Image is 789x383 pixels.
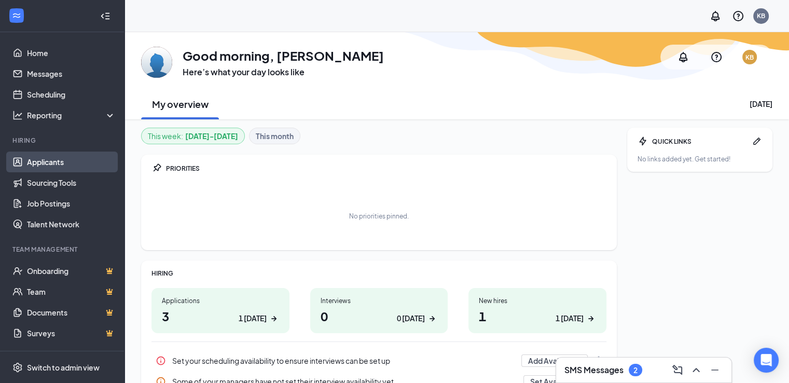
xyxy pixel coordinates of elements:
[690,364,702,376] svg: ChevronUp
[162,296,279,305] div: Applications
[556,313,584,324] div: 1 [DATE]
[710,51,723,63] svg: QuestionInfo
[677,51,689,63] svg: Notifications
[27,302,116,323] a: DocumentsCrown
[183,66,384,78] h3: Here’s what your day looks like
[521,354,588,367] button: Add Availability
[166,164,606,173] div: PRIORITIES
[172,355,515,366] div: Set your scheduling availability to ensure interviews can be set up
[754,348,779,373] div: Open Intercom Messenger
[669,362,686,378] button: ComposeMessage
[564,364,624,376] h3: SMS Messages
[479,296,596,305] div: New hires
[638,155,762,163] div: No links added yet. Get started!
[688,362,704,378] button: ChevronUp
[162,307,279,325] h1: 3
[151,163,162,173] svg: Pin
[27,362,100,373] div: Switch to admin view
[27,193,116,214] a: Job Postings
[239,313,267,324] div: 1 [DATE]
[592,355,602,366] svg: Pin
[185,130,238,142] b: [DATE] - [DATE]
[141,47,172,78] img: Kate Burleigh
[671,364,684,376] svg: ComposeMessage
[152,98,209,111] h2: My overview
[27,261,116,281] a: OnboardingCrown
[256,130,294,142] b: This month
[151,269,606,278] div: HIRING
[183,47,384,64] h1: Good morning, [PERSON_NAME]
[427,313,437,324] svg: ArrowRight
[468,288,606,333] a: New hires11 [DATE]ArrowRight
[148,130,238,142] div: This week :
[752,136,762,146] svg: Pen
[397,313,425,324] div: 0 [DATE]
[27,110,116,120] div: Reporting
[652,137,748,146] div: QUICK LINKS
[586,313,596,324] svg: ArrowRight
[27,323,116,344] a: SurveysCrown
[745,53,754,62] div: KB
[151,288,289,333] a: Applications31 [DATE]ArrowRight
[12,245,114,254] div: Team Management
[479,307,596,325] h1: 1
[349,212,409,221] div: No priorities pinned.
[27,43,116,63] a: Home
[750,99,772,109] div: [DATE]
[27,281,116,302] a: TeamCrown
[151,350,606,371] a: InfoSet your scheduling availability to ensure interviews can be set upAdd AvailabilityPin
[12,136,114,145] div: Hiring
[707,362,723,378] button: Minimize
[709,10,722,22] svg: Notifications
[638,136,648,146] svg: Bolt
[12,362,23,373] svg: Settings
[709,364,721,376] svg: Minimize
[11,10,22,21] svg: WorkstreamLogo
[633,366,638,375] div: 2
[151,350,606,371] div: Set your scheduling availability to ensure interviews can be set up
[321,296,438,305] div: Interviews
[156,355,166,366] svg: Info
[27,214,116,235] a: Talent Network
[310,288,448,333] a: Interviews00 [DATE]ArrowRight
[27,63,116,84] a: Messages
[100,11,110,21] svg: Collapse
[732,10,744,22] svg: QuestionInfo
[27,152,116,172] a: Applicants
[12,110,23,120] svg: Analysis
[321,307,438,325] h1: 0
[269,313,279,324] svg: ArrowRight
[27,84,116,105] a: Scheduling
[27,172,116,193] a: Sourcing Tools
[757,11,765,20] div: KB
